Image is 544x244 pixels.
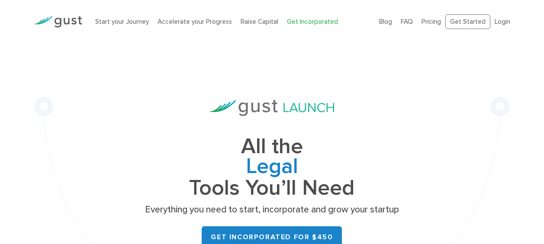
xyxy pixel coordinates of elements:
span: Legal [142,157,402,178]
p: Everything you need to start, incorporate and grow your startup [142,204,402,216]
h1: All the Tools You’ll Need [142,137,402,198]
a: Get Started [445,14,490,29]
a: Get Incorporated [287,18,338,26]
a: Start your Journey [95,18,149,26]
img: Gust Launch Logo [209,100,334,116]
a: Pricing [422,18,441,26]
a: Blog [379,18,392,26]
img: Gust Logo [34,16,82,28]
a: Accelerate your Progress [158,18,232,26]
a: Login [495,18,510,26]
a: Raise Capital [241,18,278,26]
a: FAQ [401,18,413,26]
